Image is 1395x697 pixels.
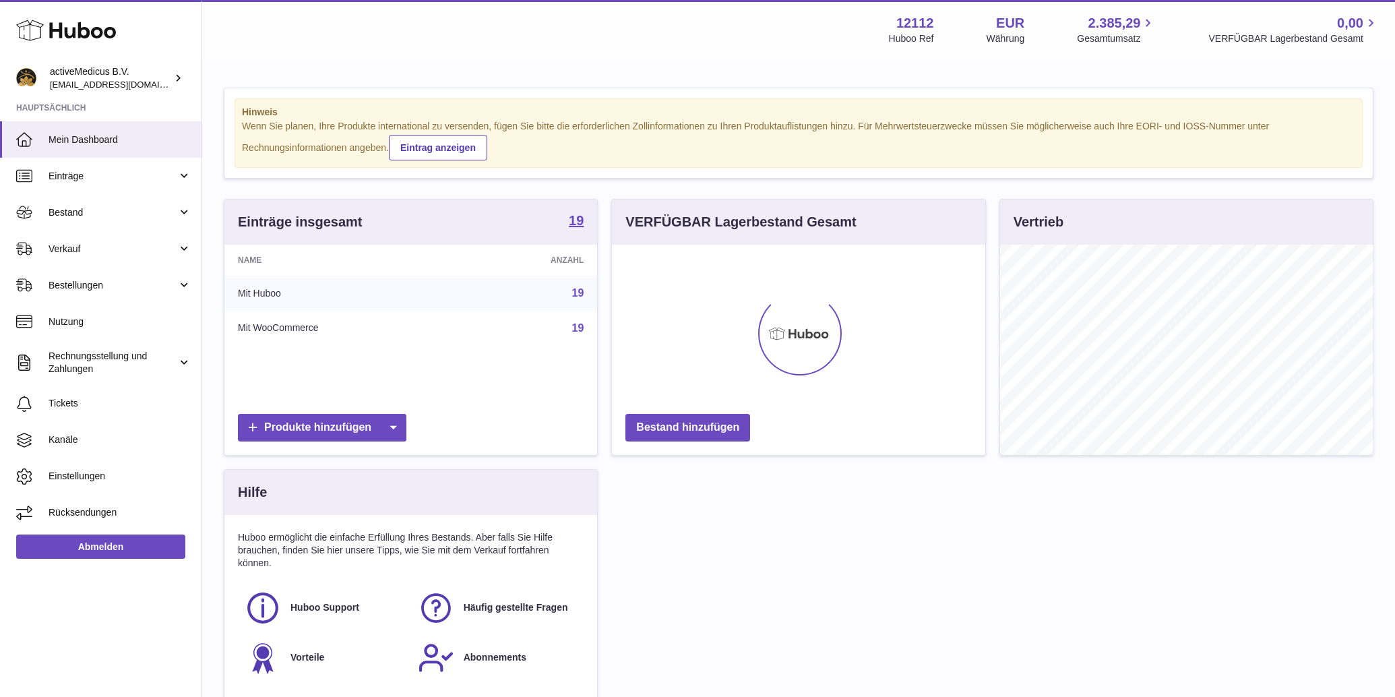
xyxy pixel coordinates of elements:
[49,206,177,219] span: Bestand
[16,68,36,88] img: info@activemedicus.com
[1337,14,1363,32] span: 0,00
[572,322,584,334] a: 19
[50,79,198,90] span: [EMAIL_ADDRESS][DOMAIN_NAME]
[1208,14,1379,45] a: 0,00 VERFÜGBAR Lagerbestand Gesamt
[245,590,404,626] a: Huboo Support
[238,414,406,442] a: Produkte hinzufügen
[1014,213,1063,231] h3: Vertrieb
[569,214,584,230] a: 19
[238,531,584,570] p: Huboo ermöglicht die einfache Erfüllung Ihres Bestands. Aber falls Sie Hilfe brauchen, finden Sie...
[224,245,464,276] th: Name
[49,397,191,410] span: Tickets
[224,311,464,346] td: Mit WooCommerce
[49,133,191,146] span: Mein Dashboard
[242,106,1355,119] strong: Hinweis
[224,276,464,311] td: Mit Huboo
[625,213,856,231] h3: VERFÜGBAR Lagerbestand Gesamt
[238,483,267,502] h3: Hilfe
[16,535,185,559] a: Abmelden
[49,433,191,446] span: Kanäle
[1088,14,1141,32] span: 2.385,29
[996,14,1024,32] strong: EUR
[464,245,598,276] th: Anzahl
[896,14,934,32] strong: 12112
[572,287,584,299] a: 19
[290,601,359,614] span: Huboo Support
[49,350,177,375] span: Rechnungsstellung und Zahlungen
[49,243,177,255] span: Verkauf
[242,120,1355,160] div: Wenn Sie planen, Ihre Produkte international zu versenden, fügen Sie bitte die erforderlichen Zol...
[418,640,578,676] a: Abonnements
[49,170,177,183] span: Einträge
[569,214,584,227] strong: 19
[49,506,191,519] span: Rücksendungen
[1077,32,1156,45] span: Gesamtumsatz
[418,590,578,626] a: Häufig gestellte Fragen
[49,315,191,328] span: Nutzung
[245,640,404,676] a: Vorteile
[238,213,363,231] h3: Einträge insgesamt
[50,65,171,91] div: activeMedicus B.V.
[987,32,1025,45] div: Währung
[49,470,191,483] span: Einstellungen
[1077,14,1156,45] a: 2.385,29 Gesamtumsatz
[290,651,324,664] span: Vorteile
[625,414,750,442] a: Bestand hinzufügen
[49,279,177,292] span: Bestellungen
[1208,32,1379,45] span: VERFÜGBAR Lagerbestand Gesamt
[464,601,568,614] span: Häufig gestellte Fragen
[464,651,526,664] span: Abonnements
[889,32,934,45] div: Huboo Ref
[389,135,487,160] a: Eintrag anzeigen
